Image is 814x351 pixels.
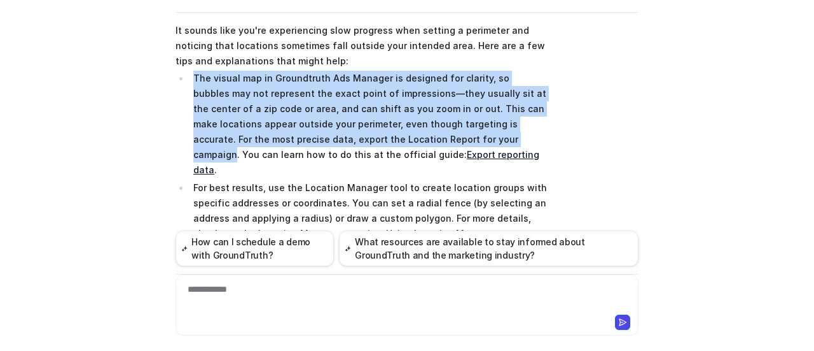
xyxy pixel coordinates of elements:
[386,228,495,239] a: Using Location Manager
[339,231,638,266] button: What resources are available to stay informed about GroundTruth and the marketing industry?
[193,71,548,178] p: The visual map in Groundtruth Ads Manager is designed for clarity, so bubbles may not represent t...
[176,23,548,69] p: It sounds like you're experiencing slow progress when setting a perimeter and noticing that locat...
[176,231,334,266] button: How can I schedule a demo with GroundTruth?
[193,180,548,241] p: For best results, use the Location Manager tool to create location groups with specific addresses...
